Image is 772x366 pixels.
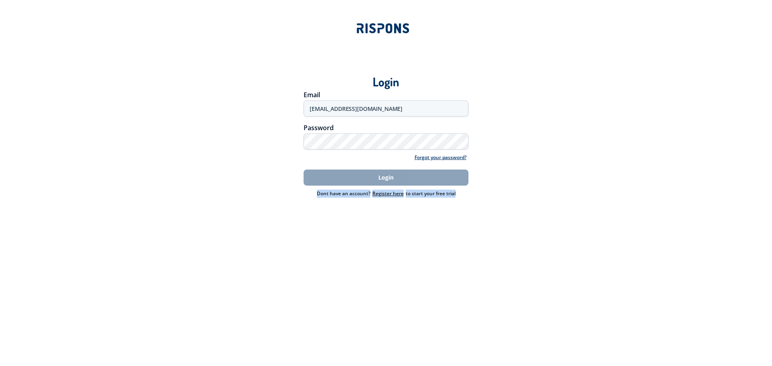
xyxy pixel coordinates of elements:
[304,125,468,131] div: Password
[110,62,662,90] div: Login
[304,92,468,98] div: Email
[413,153,468,162] a: Forgot your password?
[317,190,370,198] div: Dont have an account?
[370,190,406,197] a: Register here
[304,100,468,117] input: Enter your email
[370,190,456,198] div: to start your free trial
